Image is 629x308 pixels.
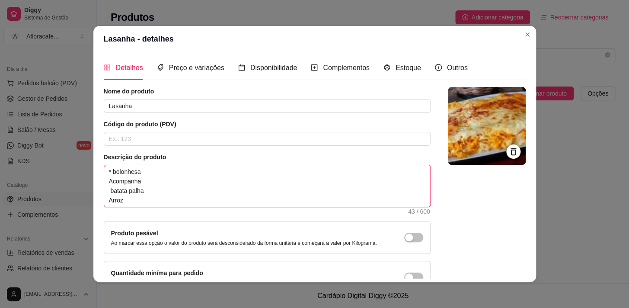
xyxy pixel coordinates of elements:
textarea: * bolonhesa Acompanha batata palha Arroz [104,165,430,207]
span: code-sandbox [383,64,390,71]
input: Ex.: Hamburguer de costela [104,99,431,113]
label: Produto pesável [111,230,158,237]
span: plus-square [311,64,318,71]
span: Detalhes [116,64,143,71]
span: info-circle [435,64,442,71]
p: Ao marcar essa opção o valor do produto será desconsiderado da forma unitária e começará a valer ... [111,240,377,247]
span: Disponibilidade [250,64,297,71]
article: Código do produto (PDV) [104,120,431,128]
span: appstore [104,64,111,71]
span: Preço e variações [169,64,224,71]
header: Lasanha - detalhes [93,26,536,52]
button: Close [520,28,534,42]
img: logo da loja [448,87,526,165]
article: Nome do produto [104,87,431,96]
span: Outros [447,64,468,71]
span: Complementos [323,64,370,71]
article: Descrição do produto [104,153,431,161]
label: Quantidade miníma para pedido [111,269,203,276]
span: calendar [238,64,245,71]
input: Ex.: 123 [104,132,431,146]
span: tags [157,64,164,71]
span: Estoque [396,64,421,71]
